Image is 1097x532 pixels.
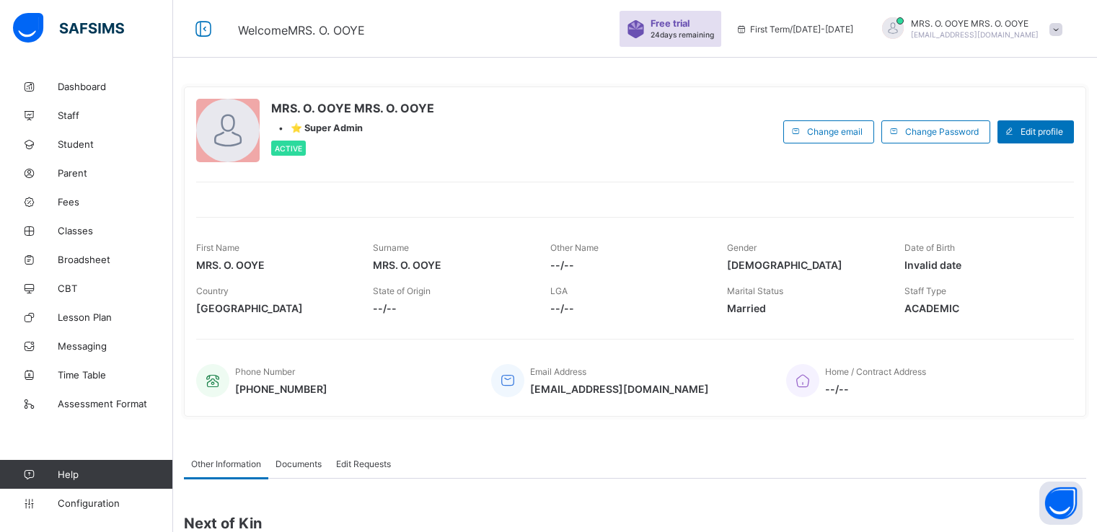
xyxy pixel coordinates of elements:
[373,302,528,314] span: --/--
[275,144,302,153] span: Active
[651,30,714,39] span: 24 days remaining
[58,369,173,381] span: Time Table
[825,366,926,377] span: Home / Contract Address
[807,126,863,137] span: Change email
[727,242,757,253] span: Gender
[58,225,173,236] span: Classes
[58,398,173,409] span: Assessment Format
[373,285,431,296] span: State of Origin
[373,259,528,271] span: MRS. O. OOYE
[58,81,173,92] span: Dashboard
[868,17,1070,41] div: MRS. O. OOYEMRS. O. OOYE
[58,196,173,208] span: Fees
[530,366,586,377] span: Email Address
[373,242,409,253] span: Surname
[550,302,705,314] span: --/--
[550,285,568,296] span: LGA
[13,13,124,43] img: safsims
[184,515,1086,532] span: Next of Kin
[905,126,979,137] span: Change Password
[235,383,327,395] span: [PHONE_NUMBER]
[550,259,705,271] span: --/--
[651,18,707,29] span: Free trial
[291,123,363,133] span: ⭐ Super Admin
[904,302,1059,314] span: ACADEMIC
[58,340,173,352] span: Messaging
[727,302,882,314] span: Married
[58,254,173,265] span: Broadsheet
[58,311,173,323] span: Lesson Plan
[530,383,709,395] span: [EMAIL_ADDRESS][DOMAIN_NAME]
[550,242,599,253] span: Other Name
[911,30,1039,39] span: [EMAIL_ADDRESS][DOMAIN_NAME]
[825,383,926,395] span: --/--
[196,242,239,253] span: First Name
[58,469,172,480] span: Help
[191,458,261,469] span: Other Information
[196,302,351,314] span: [GEOGRAPHIC_DATA]
[1039,482,1083,525] button: Open asap
[904,259,1059,271] span: Invalid date
[58,497,172,509] span: Configuration
[58,110,173,121] span: Staff
[235,366,295,377] span: Phone Number
[58,167,173,179] span: Parent
[58,138,173,150] span: Student
[736,24,853,35] span: session/term information
[911,18,1039,29] span: MRS. O. OOYE MRS. O. OOYE
[196,259,351,271] span: MRS. O. OOYE
[727,259,882,271] span: [DEMOGRAPHIC_DATA]
[627,20,645,38] img: sticker-purple.71386a28dfed39d6af7621340158ba97.svg
[271,123,434,133] div: •
[196,285,229,296] span: Country
[727,285,783,296] span: Marital Status
[1021,126,1063,137] span: Edit profile
[904,242,955,253] span: Date of Birth
[58,283,173,294] span: CBT
[238,23,365,37] span: Welcome MRS. O. OOYE
[336,458,391,469] span: Edit Requests
[276,458,322,469] span: Documents
[271,101,434,115] span: MRS. O. OOYE MRS. O. OOYE
[904,285,946,296] span: Staff Type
